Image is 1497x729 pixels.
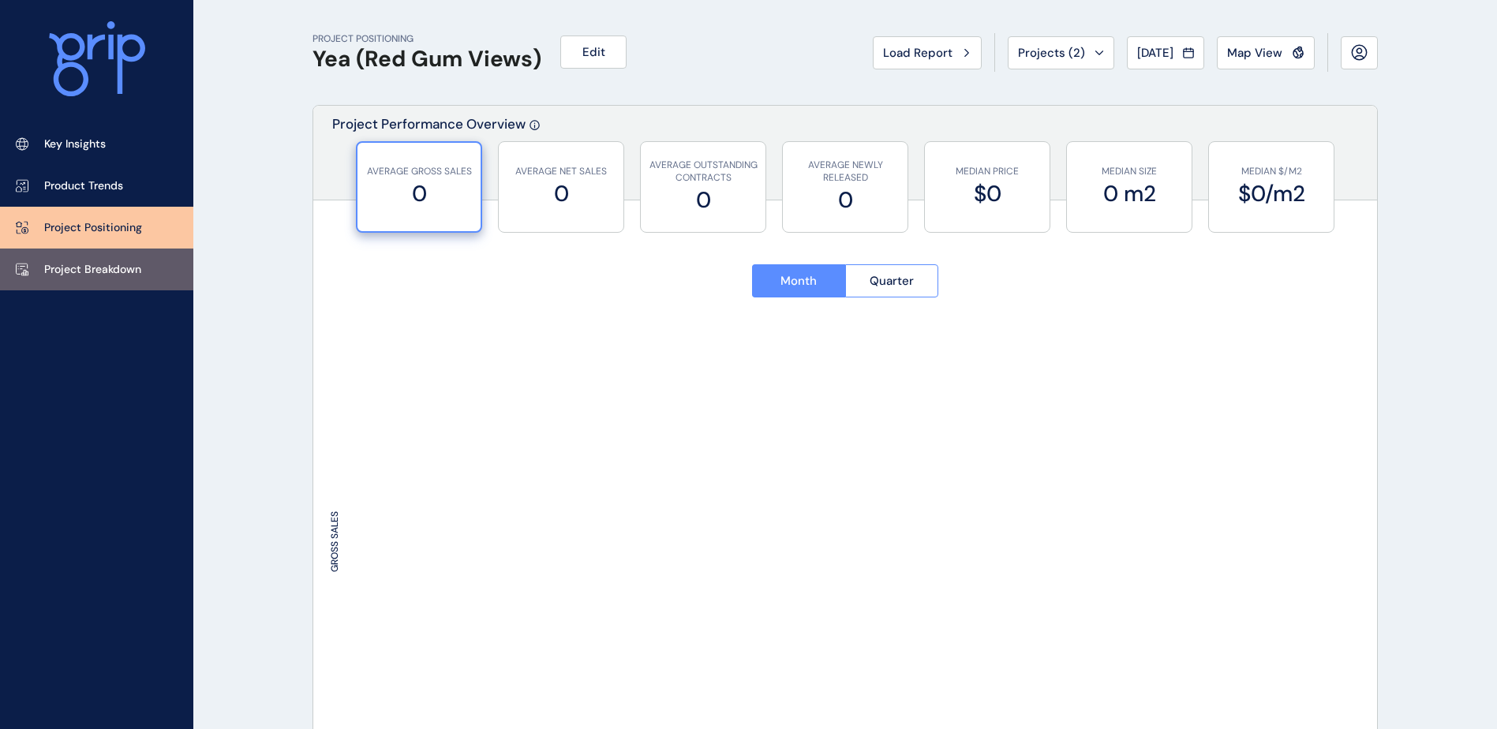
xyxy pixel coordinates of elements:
[752,264,845,297] button: Month
[1217,178,1326,209] label: $0/m2
[44,178,123,194] p: Product Trends
[1075,178,1184,209] label: 0 m2
[44,136,106,152] p: Key Insights
[1137,45,1173,61] span: [DATE]
[582,44,605,60] span: Edit
[780,273,817,289] span: Month
[870,273,914,289] span: Quarter
[1008,36,1114,69] button: Projects (2)
[332,115,526,200] p: Project Performance Overview
[44,262,141,278] p: Project Breakdown
[845,264,939,297] button: Quarter
[649,185,758,215] label: 0
[791,185,900,215] label: 0
[312,32,541,46] p: PROJECT POSITIONING
[365,165,473,178] p: AVERAGE GROSS SALES
[328,511,341,572] text: GROSS SALES
[933,165,1042,178] p: MEDIAN PRICE
[560,36,627,69] button: Edit
[883,45,952,61] span: Load Report
[649,159,758,185] p: AVERAGE OUTSTANDING CONTRACTS
[1075,165,1184,178] p: MEDIAN SIZE
[1127,36,1204,69] button: [DATE]
[933,178,1042,209] label: $0
[365,178,473,209] label: 0
[507,178,616,209] label: 0
[312,46,541,73] h1: Yea (Red Gum Views)
[1227,45,1282,61] span: Map View
[873,36,982,69] button: Load Report
[1018,45,1085,61] span: Projects ( 2 )
[1217,36,1315,69] button: Map View
[791,159,900,185] p: AVERAGE NEWLY RELEASED
[507,165,616,178] p: AVERAGE NET SALES
[1217,165,1326,178] p: MEDIAN $/M2
[44,220,142,236] p: Project Positioning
